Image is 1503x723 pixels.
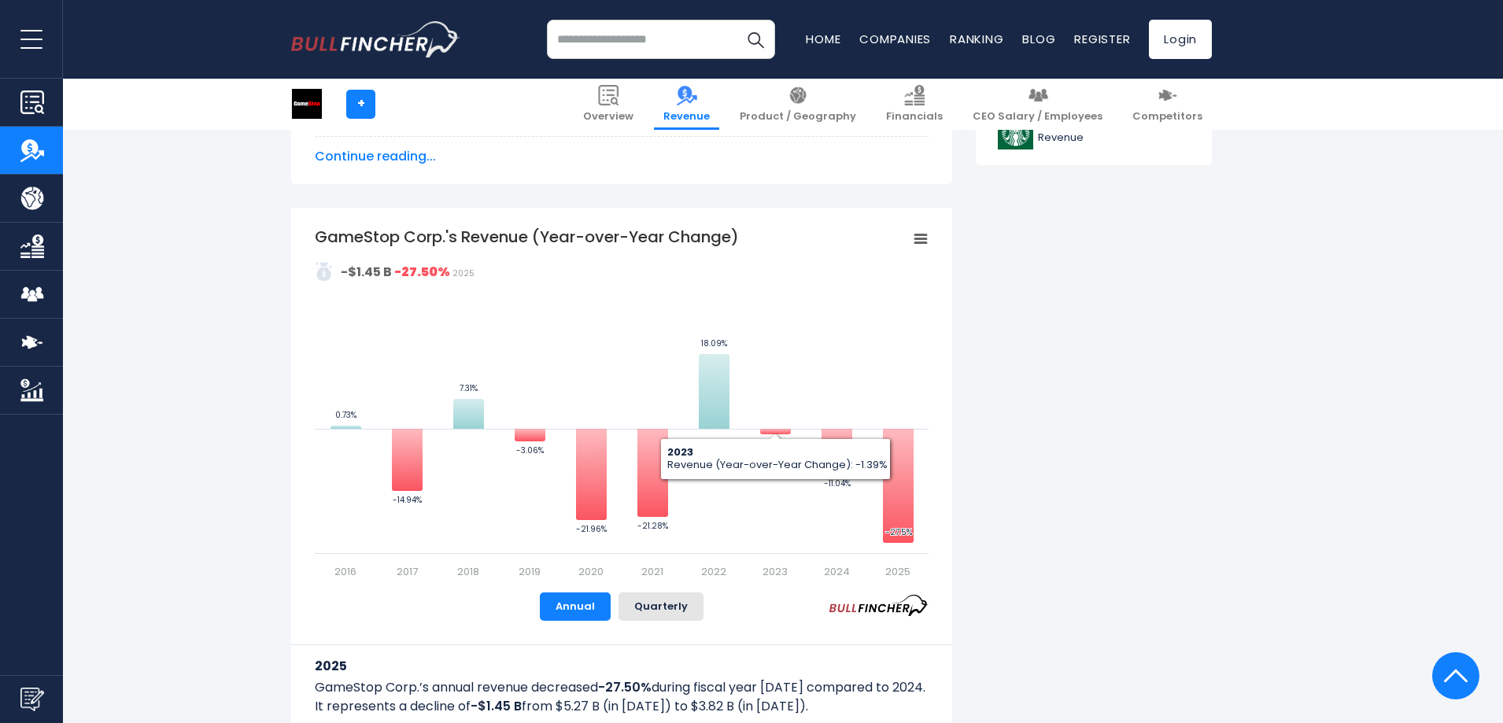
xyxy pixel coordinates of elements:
[315,262,334,281] img: addasd
[519,564,541,579] text: 2019
[516,444,544,456] text: -3.06%
[334,564,356,579] text: 2016
[291,21,460,57] img: bullfincher logo
[824,478,851,489] text: -11.04%
[730,79,866,130] a: Product / Geography
[397,564,418,579] text: 2017
[452,267,475,279] span: 2025
[619,592,703,621] button: Quarterly
[335,409,356,421] text: 0.73%
[457,564,479,579] text: 2018
[1074,31,1130,47] a: Register
[540,592,611,621] button: Annual
[471,697,522,715] b: -$1.45 B
[663,110,710,124] span: Revenue
[637,520,668,532] text: -21.28%
[578,564,604,579] text: 2020
[877,79,952,130] a: Financials
[574,79,643,130] a: Overview
[654,79,719,130] a: Revenue
[315,656,929,676] h3: 2025
[346,90,375,119] a: +
[859,31,931,47] a: Companies
[315,678,929,716] p: GameStop Corp.’s annual revenue decreased during fiscal year [DATE] compared to 2024. It represen...
[763,437,788,449] text: -1.39%
[886,110,943,124] span: Financials
[885,564,910,579] text: 2025
[806,31,840,47] a: Home
[988,110,1200,153] a: Starbucks Corporation Revenue
[583,110,633,124] span: Overview
[973,110,1102,124] span: CEO Salary / Employees
[394,263,450,281] strong: -27.50%
[315,226,739,248] tspan: GameStop Corp.'s Revenue (Year-over-Year Change)
[1123,79,1212,130] a: Competitors
[1132,110,1202,124] span: Competitors
[598,678,652,696] b: -27.50%
[292,89,322,119] img: GME logo
[740,110,856,124] span: Product / Geography
[460,382,478,394] text: 7.31%
[997,114,1033,149] img: SBUX logo
[824,564,850,579] text: 2024
[950,31,1003,47] a: Ranking
[701,338,727,349] text: 18.09%
[963,79,1112,130] a: CEO Salary / Employees
[576,523,607,535] text: -21.96%
[641,564,663,579] text: 2021
[763,564,788,579] text: 2023
[393,494,422,506] text: -14.94%
[1022,31,1055,47] a: Blog
[315,226,929,580] svg: GameStop Corp.'s Revenue (Year-over-Year Change)
[291,21,460,57] a: Go to homepage
[736,20,775,59] button: Search
[315,147,929,166] span: Continue reading...
[341,263,392,281] strong: -$1.45 B
[885,526,912,538] text: -27.5%
[701,564,726,579] text: 2022
[1149,20,1212,59] a: Login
